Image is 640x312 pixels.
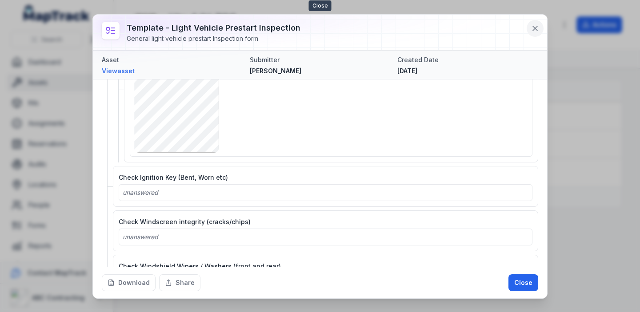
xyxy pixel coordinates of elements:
button: Download [102,274,156,291]
time: 5/28/2025, 11:35:15 AM [397,67,417,75]
a: Viewasset [102,67,243,75]
span: unanswered [123,233,158,241]
button: Close [508,274,538,291]
span: [DATE] [397,67,417,75]
span: [PERSON_NAME] [250,67,301,75]
span: Asset [102,56,119,63]
span: Check Windshield Wipers / Washers (front and rear) [119,262,281,270]
span: Check Ignition Key (Bent, Worn etc) [119,174,228,181]
button: Share [159,274,200,291]
div: General light vehicle prestart Inspection form [127,34,300,43]
span: Close [309,0,332,11]
h3: Template - Light Vehicle Prestart Inspection [127,22,300,34]
span: unanswered [123,189,158,196]
span: Created Date [397,56,439,63]
span: Check Windscreen integrity (cracks/chips) [119,218,251,225]
span: Submitter [250,56,280,63]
